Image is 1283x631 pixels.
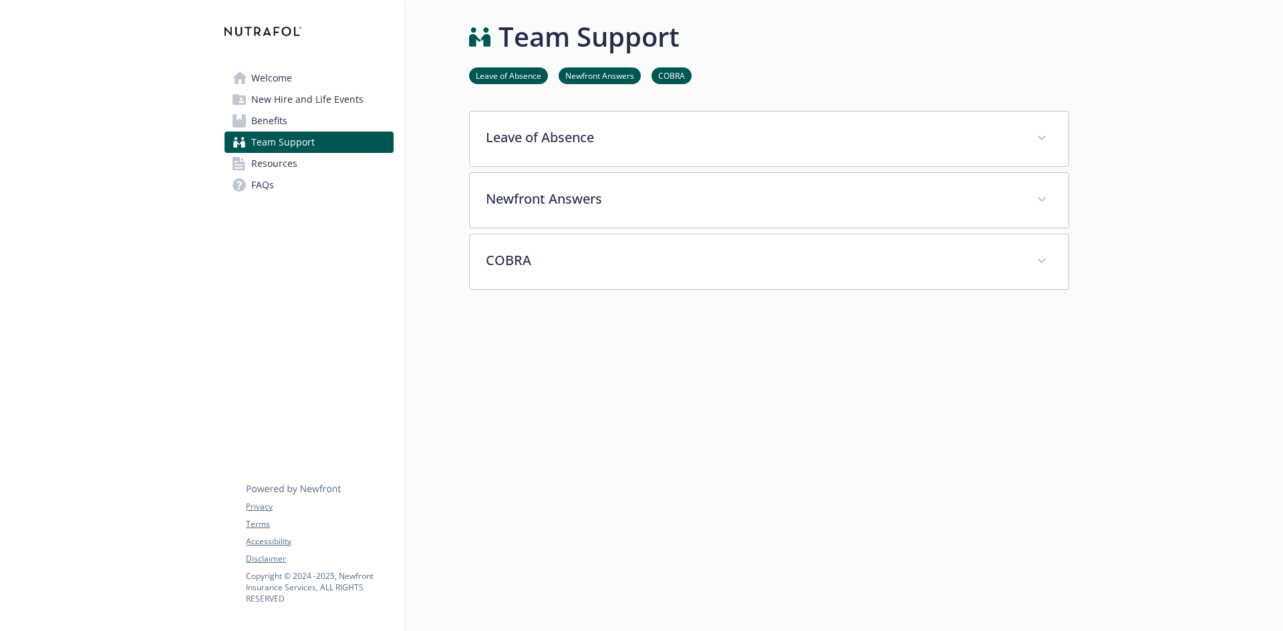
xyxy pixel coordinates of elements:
h1: Team Support [498,17,680,57]
span: Team Support [251,132,315,153]
a: COBRA [652,69,692,81]
a: Privacy [246,501,393,513]
a: New Hire and Life Events [225,89,394,110]
a: Welcome [225,67,394,89]
p: Leave of Absence [486,128,1020,148]
span: Welcome [251,67,292,89]
a: Leave of Absence [469,69,548,81]
p: Copyright © 2024 - 2025 , Newfront Insurance Services, ALL RIGHTS RESERVED [246,570,393,604]
a: Accessibility [246,536,393,548]
a: Disclaimer [246,553,393,565]
div: COBRA [470,234,1068,289]
a: Terms [246,518,393,530]
a: Benefits [225,110,394,132]
div: Leave of Absence [470,112,1068,166]
a: Team Support [225,132,394,153]
span: FAQs [251,174,274,196]
p: COBRA [486,250,1020,270]
span: Resources [251,153,297,174]
span: New Hire and Life Events [251,89,364,110]
span: Benefits [251,110,287,132]
div: Newfront Answers [470,173,1068,228]
p: Newfront Answers [486,189,1020,209]
a: FAQs [225,174,394,196]
a: Newfront Answers [559,69,641,81]
a: Resources [225,153,394,174]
